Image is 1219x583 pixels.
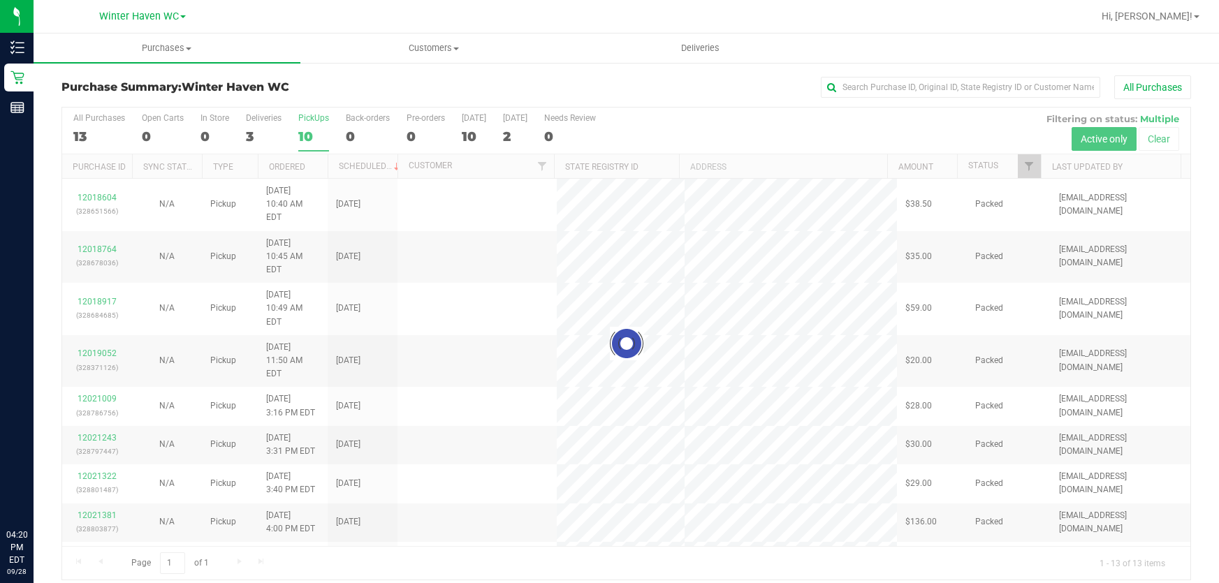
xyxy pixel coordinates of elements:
iframe: Resource center [14,471,56,513]
button: All Purchases [1114,75,1191,99]
span: Purchases [34,42,300,54]
a: Purchases [34,34,300,63]
p: 04:20 PM EDT [6,529,27,566]
span: Hi, [PERSON_NAME]! [1102,10,1192,22]
inline-svg: Reports [10,101,24,115]
span: Winter Haven WC [182,80,289,94]
a: Deliveries [567,34,834,63]
span: Winter Haven WC [99,10,179,22]
input: Search Purchase ID, Original ID, State Registry ID or Customer Name... [821,77,1100,98]
p: 09/28 [6,566,27,577]
inline-svg: Retail [10,71,24,84]
a: Customers [300,34,567,63]
span: Customers [301,42,567,54]
inline-svg: Inventory [10,40,24,54]
h3: Purchase Summary: [61,81,438,94]
span: Deliveries [662,42,738,54]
